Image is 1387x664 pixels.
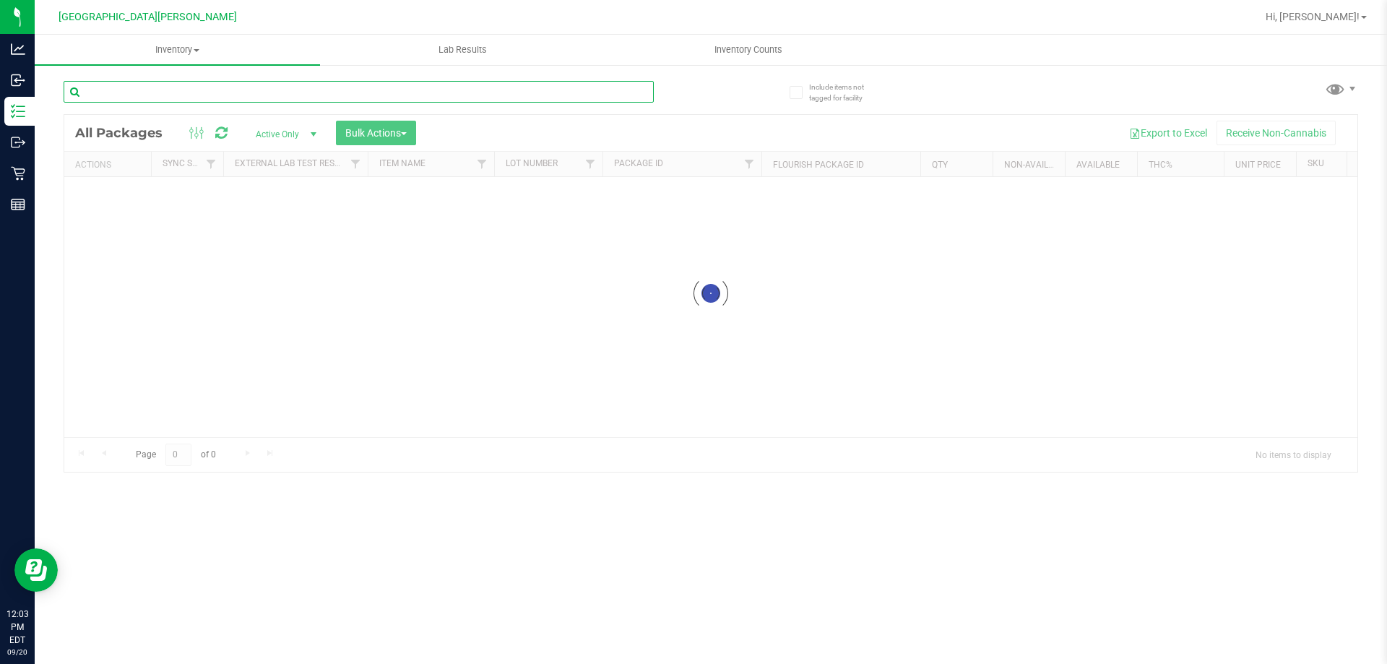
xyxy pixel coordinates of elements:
a: Lab Results [320,35,605,65]
inline-svg: Inventory [11,104,25,118]
span: [GEOGRAPHIC_DATA][PERSON_NAME] [59,11,237,23]
inline-svg: Inbound [11,73,25,87]
input: Search Package ID, Item Name, SKU, Lot or Part Number... [64,81,654,103]
inline-svg: Analytics [11,42,25,56]
inline-svg: Reports [11,197,25,212]
span: Include items not tagged for facility [809,82,881,103]
p: 12:03 PM EDT [7,608,28,647]
inline-svg: Retail [11,166,25,181]
span: Inventory [35,43,320,56]
a: Inventory [35,35,320,65]
span: Inventory Counts [695,43,802,56]
span: Lab Results [419,43,506,56]
span: Hi, [PERSON_NAME]! [1266,11,1360,22]
a: Inventory Counts [605,35,891,65]
inline-svg: Outbound [11,135,25,150]
iframe: Resource center [14,548,58,592]
p: 09/20 [7,647,28,657]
